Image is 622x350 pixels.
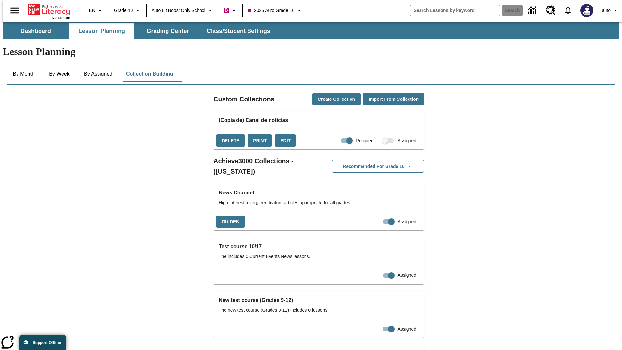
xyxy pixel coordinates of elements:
button: Recommended for Grade 10 [332,160,424,173]
button: Edit [275,134,296,147]
button: Delete [216,134,245,147]
h2: Custom Collections [213,94,274,104]
span: Support Offline [33,340,61,345]
button: Open side menu [5,1,24,20]
span: Recipient [356,137,374,144]
span: Grade 10 [114,7,133,14]
span: Assigned [397,218,416,225]
button: By Week [43,66,75,82]
span: Auto Lit Boost only School [151,7,205,14]
h2: Achieve3000 Collections - ([US_STATE]) [213,156,319,177]
img: Avatar [580,4,593,17]
button: Language: EN, Select a language [86,5,107,16]
span: High-interest, evergreen feature articles appropriate for all grades [219,199,419,206]
h3: New test course (Grades 9-12) [219,296,419,305]
span: 2025 Auto Grade 10 [248,7,294,14]
button: Import from Collection [363,93,424,106]
span: Tauto [600,7,611,14]
span: The includes 0 Current Events News lessons. [219,253,419,260]
button: Print, will open in a new window [248,134,272,147]
button: By Assigned [79,66,118,82]
button: Collection Building [121,66,179,82]
button: Select a new avatar [576,2,597,19]
input: search field [410,5,500,16]
span: NJ Edition [52,16,70,20]
button: Support Offline [19,335,66,350]
button: School: Auto Lit Boost only School, Select your school [149,5,217,16]
button: Guides [216,216,245,228]
button: Create Collection [312,93,361,106]
button: Boost Class color is violet red. Change class color [221,5,240,16]
div: SubNavbar [3,23,276,39]
button: Class: 2025 Auto Grade 10, Select your class [245,5,306,16]
button: Profile/Settings [597,5,622,16]
div: Home [28,2,70,20]
h3: Test course 10/17 [219,242,419,251]
button: By Month [7,66,40,82]
div: SubNavbar [3,22,619,39]
a: Data Center [524,2,542,19]
a: Resource Center, Will open in new tab [542,2,559,19]
h3: (Copia de) Canal de noticias [219,116,419,125]
h1: Lesson Planning [3,46,619,58]
span: Assigned [397,272,416,279]
button: Class/Student Settings [202,23,275,39]
span: Assigned [397,137,416,144]
span: Assigned [397,326,416,332]
button: Dashboard [3,23,68,39]
h3: News Channel [219,188,419,197]
button: Lesson Planning [69,23,134,39]
span: The new test course (Grades 9-12) includes 0 lessons. [219,307,419,314]
a: Notifications [559,2,576,19]
button: Grading Center [135,23,200,39]
a: Home [28,3,70,16]
span: EN [89,7,95,14]
span: B [225,6,228,14]
button: Grade: Grade 10, Select a grade [111,5,144,16]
